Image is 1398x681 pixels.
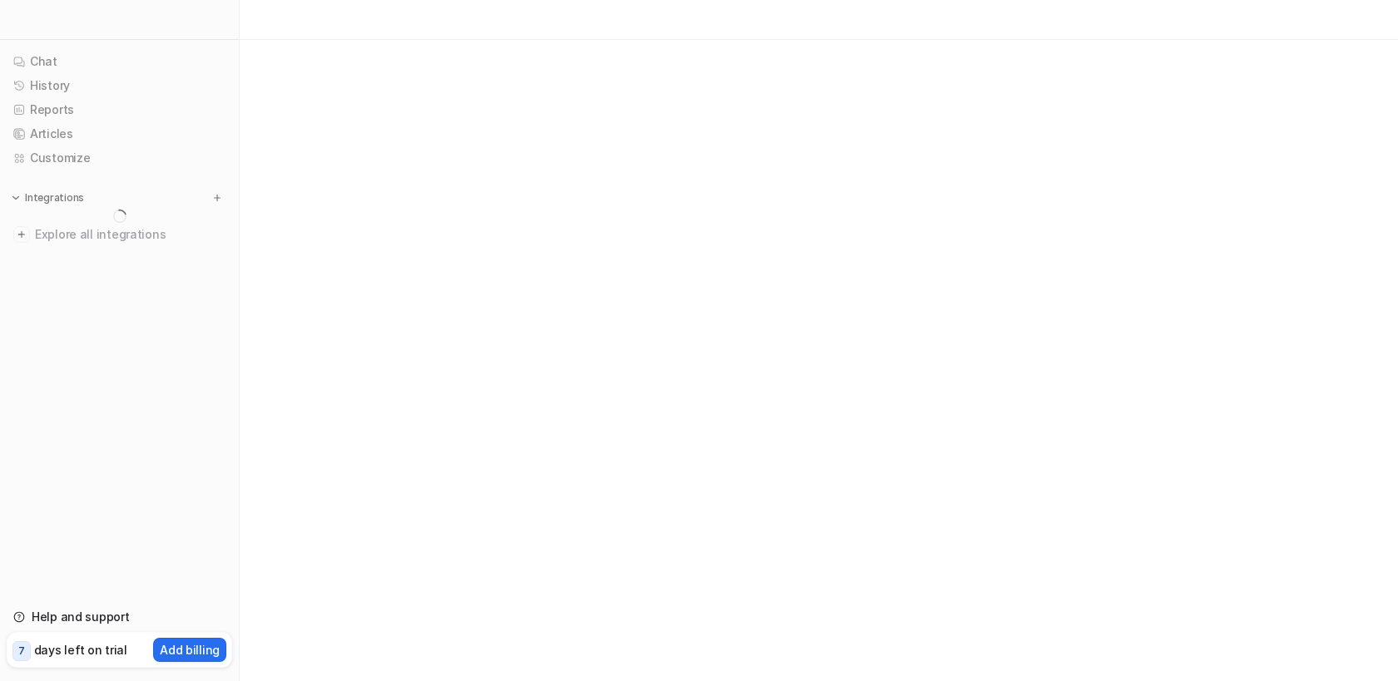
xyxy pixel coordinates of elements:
button: Integrations [7,190,89,206]
a: Articles [7,122,232,146]
span: Explore all integrations [35,221,226,248]
img: menu_add.svg [211,192,223,204]
a: Chat [7,50,232,73]
p: days left on trial [34,641,127,659]
a: Reports [7,98,232,121]
img: expand menu [10,192,22,204]
img: explore all integrations [13,226,30,243]
a: Explore all integrations [7,223,232,246]
a: History [7,74,232,97]
button: Add billing [153,638,226,662]
p: Add billing [160,641,220,659]
a: Customize [7,146,232,170]
a: Help and support [7,605,232,629]
p: Integrations [25,191,84,205]
p: 7 [18,644,25,659]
